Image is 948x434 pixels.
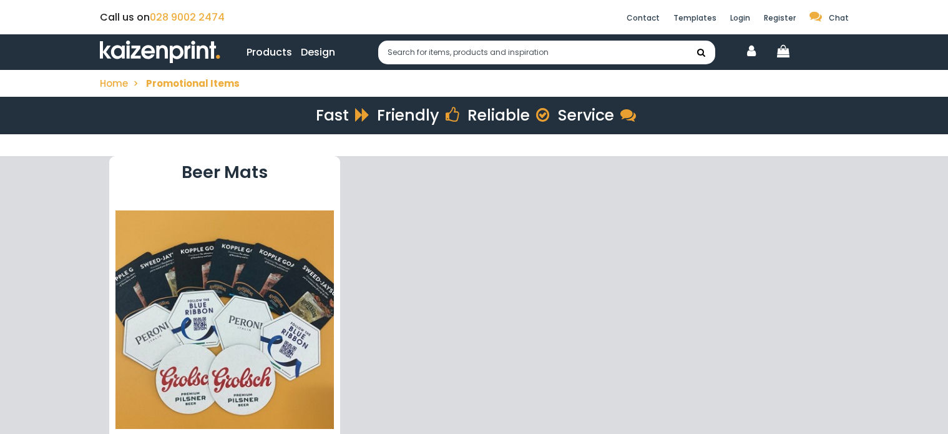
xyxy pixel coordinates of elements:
[558,104,633,126] a: Service
[467,104,549,126] a: Reliable
[247,44,292,60] a: Products
[316,104,368,126] a: Fast
[829,12,849,23] span: Chat
[809,12,849,23] a: Chat
[100,34,220,70] a: Kaizen Print - We print for businesses who want results!
[100,41,220,64] img: Kaizen Print - We print for businesses who want results!
[673,12,716,23] a: Templates
[150,10,225,24] a: 028 9002 2474
[627,12,660,23] a: Contact
[182,160,268,184] a: Beer Mats
[377,104,458,126] a: Friendly
[764,12,796,23] a: Register
[146,77,240,90] span: Promotional Items
[730,12,750,23] a: Login
[301,44,335,60] a: Design
[115,210,334,429] img: Beer Mat Printing
[100,77,128,90] a: Home
[100,9,337,25] div: Call us on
